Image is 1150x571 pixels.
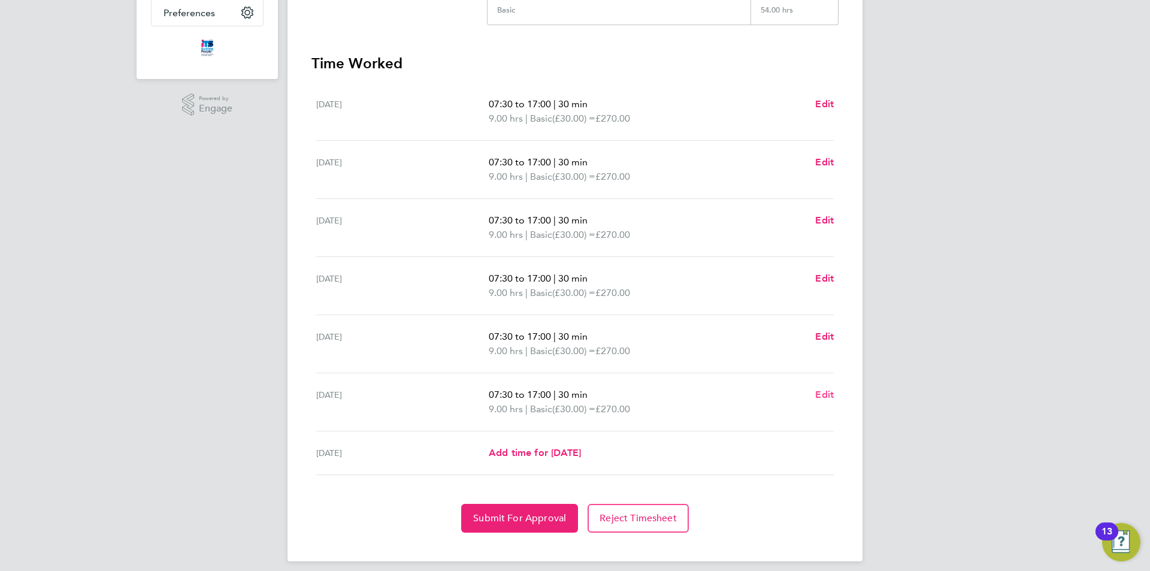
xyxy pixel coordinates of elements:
[553,331,556,342] span: |
[815,271,834,286] a: Edit
[489,273,551,284] span: 07:30 to 17:00
[553,273,556,284] span: |
[461,504,578,533] button: Submit For Approval
[151,38,264,58] a: Go to home page
[489,345,523,357] span: 9.00 hrs
[530,286,552,300] span: Basic
[815,156,834,168] span: Edit
[530,344,552,358] span: Basic
[525,113,528,124] span: |
[558,98,588,110] span: 30 min
[552,403,595,415] span: (£30.00) =
[553,156,556,168] span: |
[588,504,689,533] button: Reject Timesheet
[489,171,523,182] span: 9.00 hrs
[311,54,839,73] h3: Time Worked
[595,345,630,357] span: £270.00
[552,345,595,357] span: (£30.00) =
[815,273,834,284] span: Edit
[595,171,630,182] span: £270.00
[815,97,834,111] a: Edit
[815,331,834,342] span: Edit
[489,113,523,124] span: 9.00 hrs
[1101,531,1112,547] div: 13
[552,287,595,298] span: (£30.00) =
[600,512,677,524] span: Reject Timesheet
[595,113,630,124] span: £270.00
[552,229,595,240] span: (£30.00) =
[525,229,528,240] span: |
[553,214,556,226] span: |
[553,98,556,110] span: |
[530,228,552,242] span: Basic
[595,287,630,298] span: £270.00
[489,447,581,458] span: Add time for [DATE]
[489,229,523,240] span: 9.00 hrs
[164,7,215,19] span: Preferences
[489,403,523,415] span: 9.00 hrs
[558,156,588,168] span: 30 min
[316,330,489,358] div: [DATE]
[316,97,489,126] div: [DATE]
[316,155,489,184] div: [DATE]
[182,93,233,116] a: Powered byEngage
[552,171,595,182] span: (£30.00) =
[489,156,551,168] span: 07:30 to 17:00
[815,389,834,400] span: Edit
[815,155,834,170] a: Edit
[552,113,595,124] span: (£30.00) =
[530,111,552,126] span: Basic
[815,213,834,228] a: Edit
[1102,523,1140,561] button: Open Resource Center, 13 new notifications
[558,331,588,342] span: 30 min
[489,98,551,110] span: 07:30 to 17:00
[316,388,489,416] div: [DATE]
[199,104,232,114] span: Engage
[525,403,528,415] span: |
[525,345,528,357] span: |
[316,271,489,300] div: [DATE]
[525,287,528,298] span: |
[489,446,581,460] a: Add time for [DATE]
[558,273,588,284] span: 30 min
[497,5,515,15] div: Basic
[489,331,551,342] span: 07:30 to 17:00
[316,213,489,242] div: [DATE]
[489,287,523,298] span: 9.00 hrs
[530,402,552,416] span: Basic
[199,38,216,58] img: itsconstruction-logo-retina.png
[815,98,834,110] span: Edit
[815,330,834,344] a: Edit
[595,403,630,415] span: £270.00
[553,389,556,400] span: |
[815,388,834,402] a: Edit
[558,214,588,226] span: 30 min
[815,214,834,226] span: Edit
[750,5,838,25] div: 54.00 hrs
[558,389,588,400] span: 30 min
[199,93,232,104] span: Powered by
[473,512,566,524] span: Submit For Approval
[595,229,630,240] span: £270.00
[525,171,528,182] span: |
[489,389,551,400] span: 07:30 to 17:00
[316,446,489,460] div: [DATE]
[489,214,551,226] span: 07:30 to 17:00
[530,170,552,184] span: Basic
